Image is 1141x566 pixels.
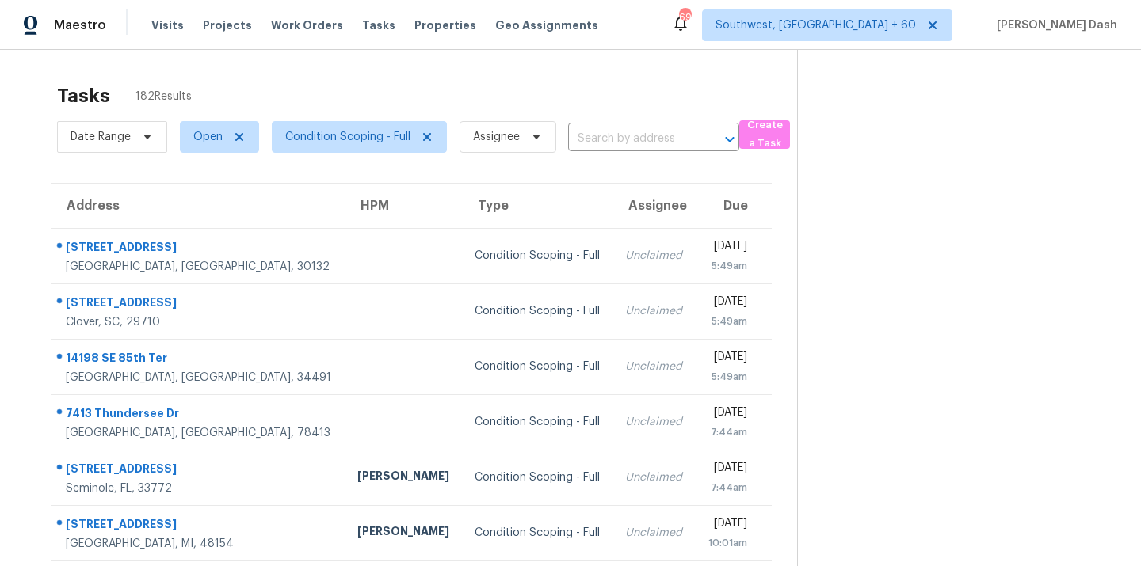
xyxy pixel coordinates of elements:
div: Condition Scoping - Full [475,359,600,374]
div: [DATE] [708,238,747,258]
div: [DATE] [708,294,747,313]
span: Tasks [362,20,395,31]
div: Unclaimed [625,248,682,264]
div: Unclaimed [625,525,682,541]
span: 182 Results [135,89,192,104]
div: [PERSON_NAME] [357,468,449,488]
th: Due [696,184,772,228]
span: Date Range [71,129,131,145]
span: Assignee [473,129,520,145]
div: Clover, SC, 29710 [66,314,332,330]
div: [DATE] [708,405,747,424]
div: [GEOGRAPHIC_DATA], [GEOGRAPHIC_DATA], 78413 [66,425,332,441]
div: Unclaimed [625,469,682,485]
div: 692 [679,9,690,25]
div: Condition Scoping - Full [475,248,600,264]
div: 5:49am [708,369,747,385]
th: HPM [345,184,462,228]
div: 5:49am [708,258,747,274]
div: [STREET_ADDRESS] [66,461,332,481]
div: 5:49am [708,313,747,329]
div: Condition Scoping - Full [475,469,600,485]
span: [PERSON_NAME] Dash [990,17,1117,33]
div: [DATE] [708,460,747,480]
div: 7:44am [708,480,747,496]
div: [STREET_ADDRESS] [66,239,332,259]
div: [STREET_ADDRESS] [66,294,332,314]
div: 7413 Thundersee Dr [66,405,332,425]
span: Create a Task [747,116,782,153]
div: Seminole, FL, 33772 [66,481,332,496]
span: Condition Scoping - Full [285,129,410,145]
th: Address [51,184,345,228]
div: 7:44am [708,424,747,440]
input: Search by address [568,127,695,151]
div: 14198 SE 85th Ter [66,350,332,370]
div: [DATE] [708,349,747,369]
div: Unclaimed [625,414,682,430]
button: Create a Task [739,120,790,149]
div: Condition Scoping - Full [475,414,600,430]
h2: Tasks [57,88,110,104]
div: [GEOGRAPHIC_DATA], [GEOGRAPHIC_DATA], 30132 [66,259,332,275]
span: Work Orders [271,17,343,33]
span: Open [193,129,223,145]
div: [GEOGRAPHIC_DATA], [GEOGRAPHIC_DATA], 34491 [66,370,332,386]
span: Properties [414,17,476,33]
div: [STREET_ADDRESS] [66,516,332,536]
div: 10:01am [708,535,747,551]
div: Condition Scoping - Full [475,525,600,541]
span: Projects [203,17,252,33]
div: Unclaimed [625,359,682,374]
div: [PERSON_NAME] [357,523,449,543]
span: Maestro [54,17,106,33]
span: Visits [151,17,184,33]
span: Geo Assignments [495,17,598,33]
th: Type [462,184,612,228]
div: Condition Scoping - Full [475,303,600,319]
th: Assignee [612,184,695,228]
div: [GEOGRAPHIC_DATA], MI, 48154 [66,536,332,552]
span: Southwest, [GEOGRAPHIC_DATA] + 60 [716,17,916,33]
div: Unclaimed [625,303,682,319]
div: [DATE] [708,515,747,535]
button: Open [719,128,741,150]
